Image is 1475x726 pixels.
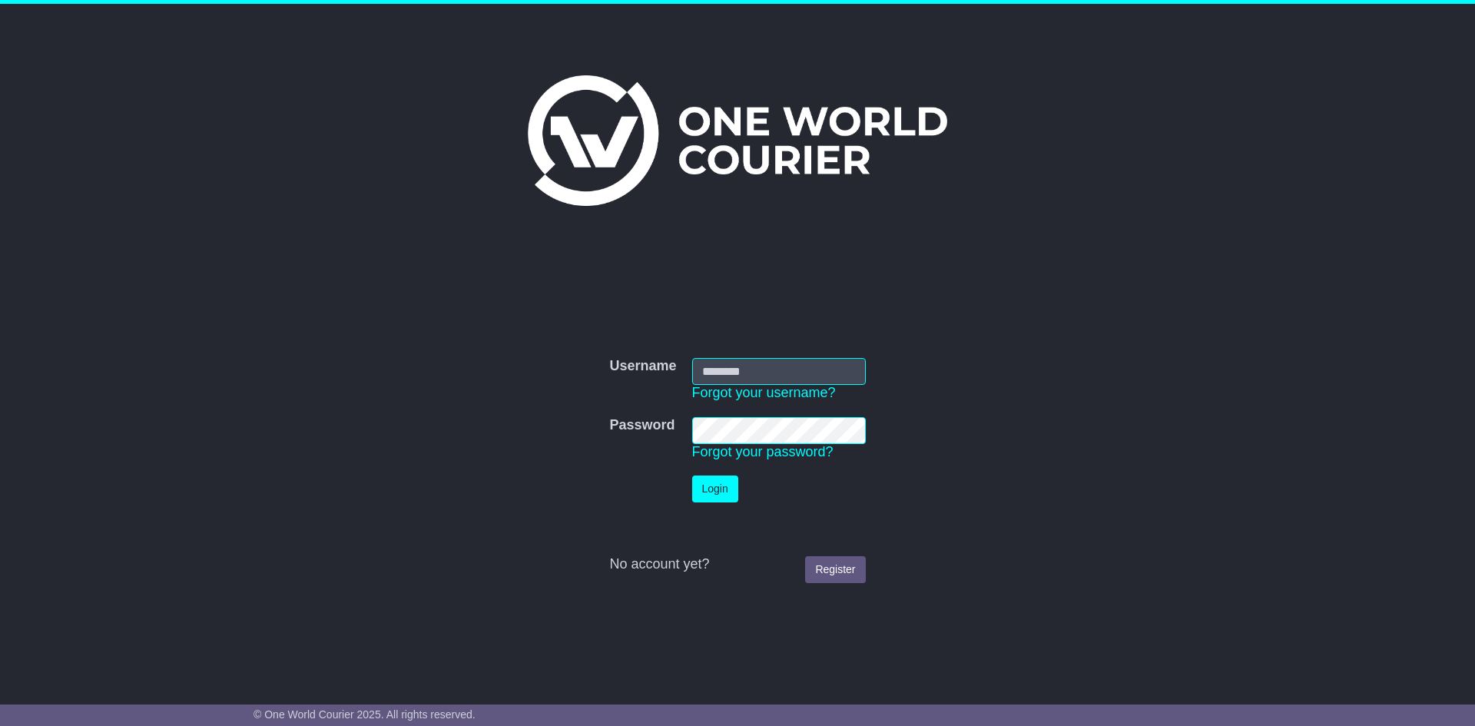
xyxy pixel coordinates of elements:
a: Forgot your password? [692,444,834,459]
div: No account yet? [609,556,865,573]
button: Login [692,476,738,502]
img: One World [528,75,947,206]
label: Username [609,358,676,375]
a: Register [805,556,865,583]
label: Password [609,417,675,434]
a: Forgot your username? [692,385,836,400]
span: © One World Courier 2025. All rights reserved. [254,708,476,721]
